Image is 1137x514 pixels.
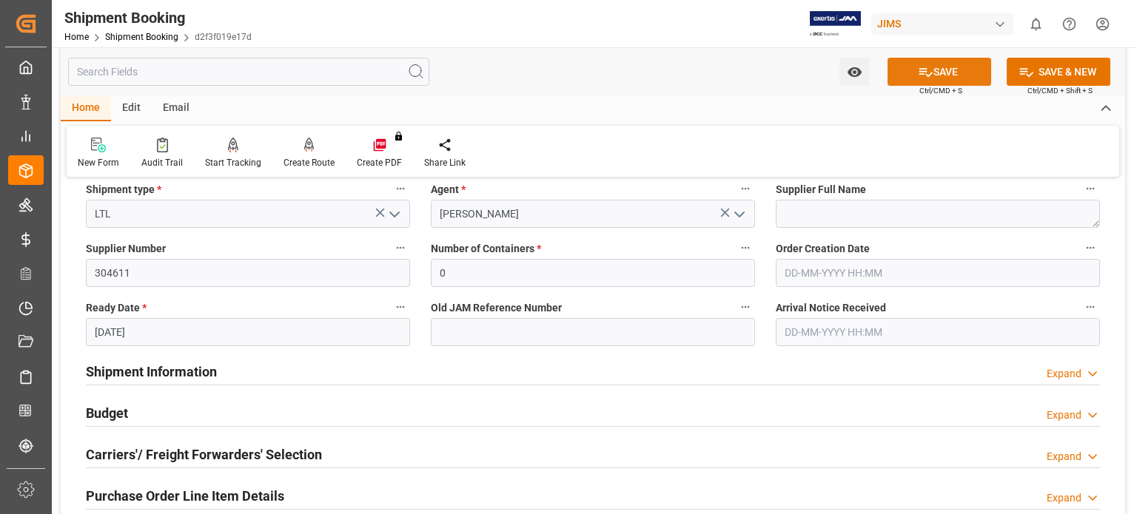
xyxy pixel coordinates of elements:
h2: Shipment Information [86,362,217,382]
input: DD-MM-YYYY [86,318,410,346]
button: Agent * [736,179,755,198]
button: SAVE [888,58,991,86]
div: Edit [111,96,152,121]
span: Number of Containers [431,241,541,257]
div: JIMS [871,13,1013,35]
div: Shipment Booking [64,7,252,29]
button: Help Center [1053,7,1086,41]
input: Search Fields [68,58,429,86]
span: Old JAM Reference Number [431,300,562,316]
button: Shipment type * [391,179,410,198]
button: Supplier Full Name [1081,179,1100,198]
span: Ctrl/CMD + Shift + S [1027,85,1093,96]
div: Create Route [284,156,335,169]
h2: Carriers'/ Freight Forwarders' Selection [86,444,322,464]
span: Order Creation Date [776,241,870,257]
div: Start Tracking [205,156,261,169]
button: Supplier Number [391,238,410,257]
div: Expand [1047,366,1081,382]
button: open menu [728,203,750,226]
button: Arrival Notice Received [1081,297,1100,317]
a: Home [64,32,89,42]
input: DD-MM-YYYY HH:MM [776,259,1100,287]
div: Email [152,96,201,121]
button: Order Creation Date [1081,238,1100,257]
button: show 0 new notifications [1019,7,1053,41]
div: Home [61,96,111,121]
span: Supplier Number [86,241,166,257]
img: Exertis%20JAM%20-%20Email%20Logo.jpg_1722504956.jpg [810,11,861,37]
span: Arrival Notice Received [776,300,886,316]
span: Ready Date [86,300,147,316]
a: Shipment Booking [105,32,178,42]
div: Expand [1047,490,1081,506]
span: Ctrl/CMD + S [919,85,962,96]
button: open menu [383,203,405,226]
span: Supplier Full Name [776,182,866,197]
h2: Purchase Order Line Item Details [86,486,284,506]
input: DD-MM-YYYY HH:MM [776,318,1100,346]
button: SAVE & NEW [1007,58,1110,86]
div: Expand [1047,449,1081,464]
button: open menu [839,58,870,86]
div: Audit Trail [141,156,183,169]
div: Share Link [424,156,466,169]
button: Number of Containers * [736,238,755,257]
div: Expand [1047,408,1081,423]
span: Shipment type [86,182,161,197]
span: Agent [431,182,466,197]
div: New Form [78,156,119,169]
button: Old JAM Reference Number [736,297,755,317]
h2: Budget [86,403,128,423]
button: JIMS [871,10,1019,38]
button: Ready Date * [391,297,410,317]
